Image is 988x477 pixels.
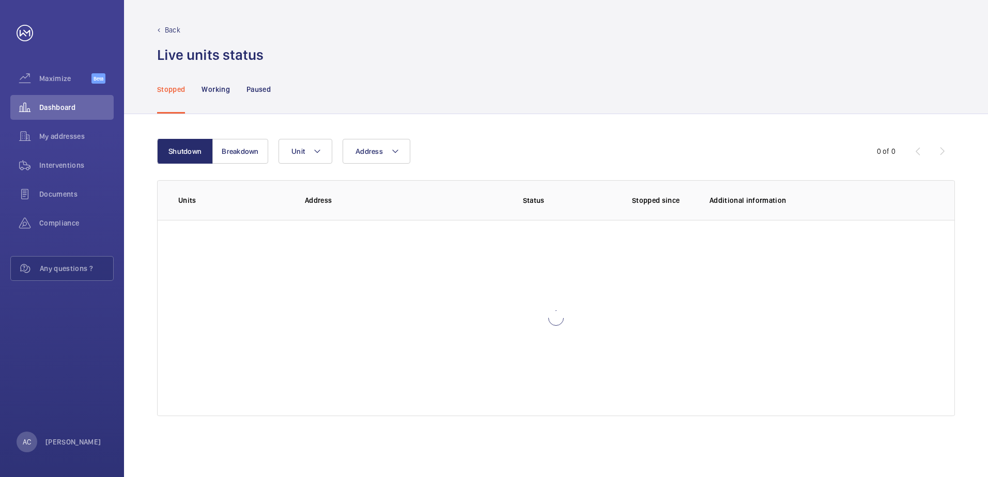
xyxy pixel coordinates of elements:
[305,195,452,205] p: Address
[157,84,185,94] p: Stopped
[45,437,101,447] p: [PERSON_NAME]
[40,263,113,274] span: Any questions ?
[279,139,332,164] button: Unit
[178,195,288,205] p: Units
[39,131,114,141] span: My addresses
[91,73,105,84] span: Beta
[39,160,114,170] span: Interventions
[157,139,213,164] button: Shutdown
[356,147,383,155] span: Address
[459,195,608,205] p: Status
[709,195,934,205] p: Additional information
[39,218,114,228] span: Compliance
[246,84,271,94] p: Paused
[165,25,180,35] p: Back
[157,45,264,65] h1: Live units status
[343,139,410,164] button: Address
[39,102,114,113] span: Dashboard
[291,147,305,155] span: Unit
[39,189,114,199] span: Documents
[877,146,896,156] div: 0 of 0
[632,195,693,205] p: Stopped since
[23,437,31,447] p: AC
[202,84,229,94] p: Working
[39,73,91,84] span: Maximize
[212,139,268,164] button: Breakdown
